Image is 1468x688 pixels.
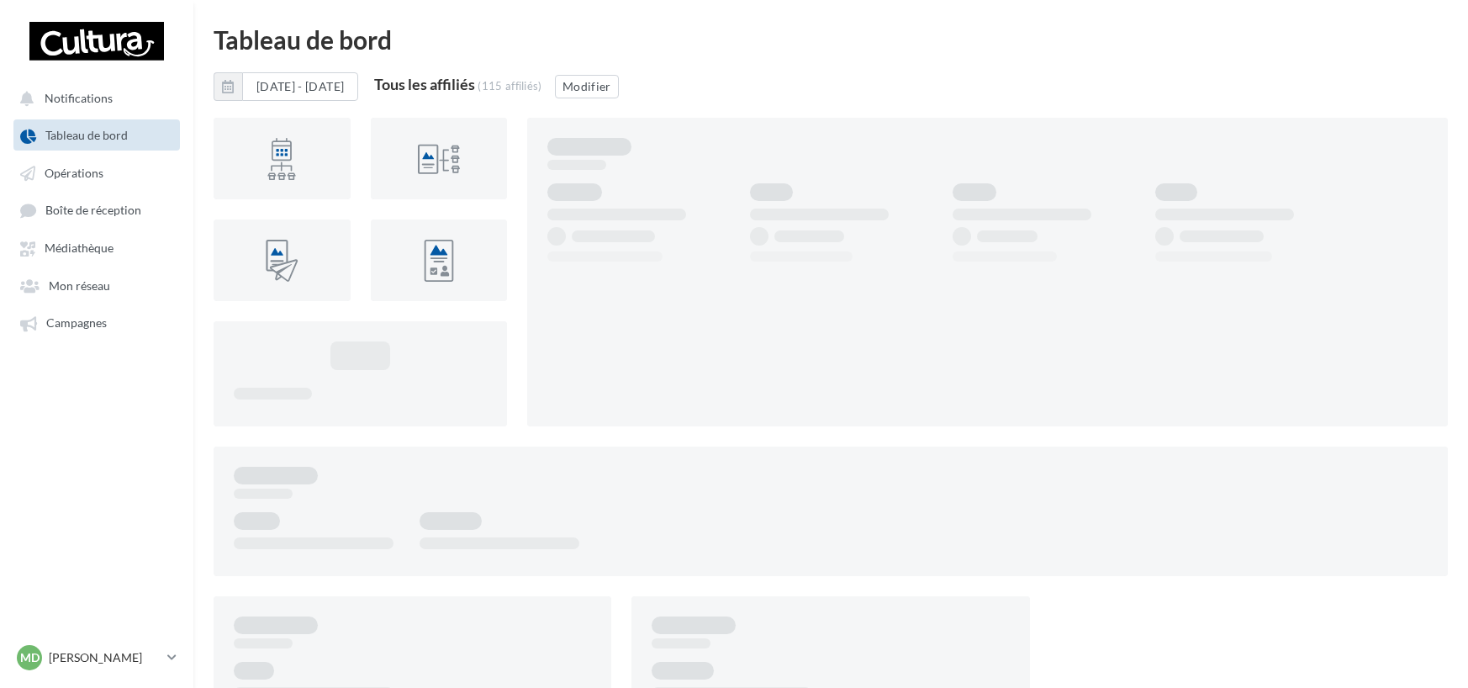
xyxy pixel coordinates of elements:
button: [DATE] - [DATE] [214,72,358,101]
button: Modifier [555,75,619,98]
a: MD [PERSON_NAME] [13,642,180,674]
div: Tous les affiliés [374,77,475,92]
span: MD [20,649,40,666]
a: Tableau de bord [10,119,183,150]
a: Boîte de réception [10,194,183,225]
span: Notifications [45,91,113,105]
a: Campagnes [10,307,183,337]
a: Médiathèque [10,232,183,262]
span: Tableau de bord [45,129,128,143]
a: Opérations [10,157,183,188]
button: [DATE] - [DATE] [242,72,358,101]
span: Médiathèque [45,241,114,256]
span: Boîte de réception [45,204,141,218]
div: Tableau de bord [214,27,1448,52]
span: Campagnes [46,316,107,331]
a: Mon réseau [10,270,183,300]
span: Mon réseau [49,278,110,293]
p: [PERSON_NAME] [49,649,161,666]
span: Opérations [45,166,103,180]
button: Notifications [10,82,177,113]
div: (115 affiliés) [478,79,542,93]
